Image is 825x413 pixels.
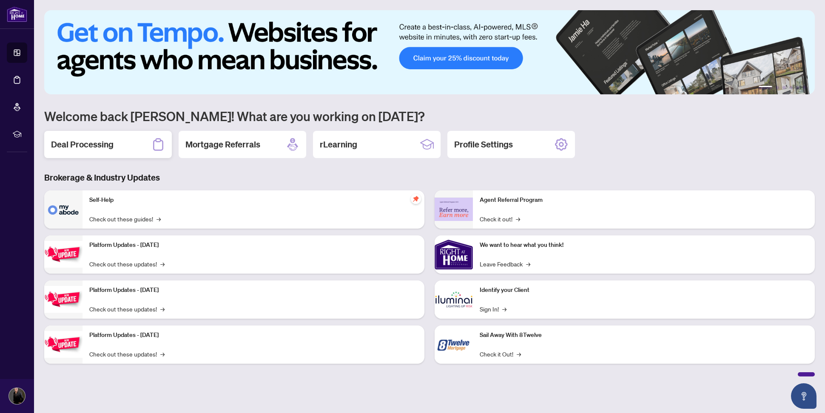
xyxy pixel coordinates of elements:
h2: rLearning [320,139,357,150]
p: Agent Referral Program [480,195,808,205]
h1: Welcome back [PERSON_NAME]! What are you working on [DATE]? [44,108,815,124]
a: Check out these guides!→ [89,214,161,223]
a: Check out these updates!→ [89,259,165,269]
button: 4 [789,86,793,89]
img: Platform Updates - July 21, 2025 [44,241,82,268]
span: → [526,259,530,269]
img: Platform Updates - July 8, 2025 [44,286,82,313]
a: Check it Out!→ [480,349,521,359]
img: logo [7,6,27,22]
p: Platform Updates - [DATE] [89,331,418,340]
button: 2 [776,86,779,89]
span: → [156,214,161,223]
h2: Deal Processing [51,139,114,150]
button: 6 [803,86,806,89]
a: Leave Feedback→ [480,259,530,269]
h2: Mortgage Referrals [185,139,260,150]
h2: Profile Settings [454,139,513,150]
p: Self-Help [89,195,418,205]
button: 1 [759,86,772,89]
button: Open asap [791,383,816,409]
img: Identify your Client [435,280,473,319]
p: We want to hear what you think! [480,240,808,250]
span: → [516,214,520,223]
a: Check it out!→ [480,214,520,223]
img: Sail Away With 8Twelve [435,325,473,364]
img: We want to hear what you think! [435,235,473,274]
span: → [160,304,165,314]
span: → [502,304,506,314]
a: Check out these updates!→ [89,349,165,359]
span: pushpin [411,194,421,204]
span: → [160,349,165,359]
h3: Brokerage & Industry Updates [44,172,815,184]
a: Sign In!→ [480,304,506,314]
a: Check out these updates!→ [89,304,165,314]
img: Agent Referral Program [435,198,473,221]
p: Sail Away With 8Twelve [480,331,808,340]
p: Identify your Client [480,286,808,295]
img: Profile Icon [9,388,25,404]
span: → [160,259,165,269]
button: 5 [796,86,799,89]
img: Slide 0 [44,10,815,94]
button: 3 [782,86,786,89]
p: Platform Updates - [DATE] [89,286,418,295]
p: Platform Updates - [DATE] [89,240,418,250]
img: Platform Updates - June 23, 2025 [44,331,82,358]
img: Self-Help [44,190,82,229]
span: → [517,349,521,359]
